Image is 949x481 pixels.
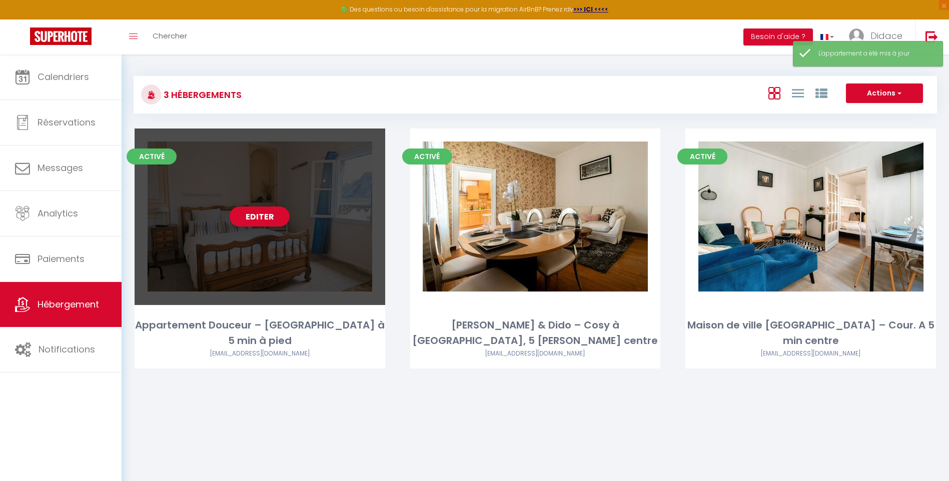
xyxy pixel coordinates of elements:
[792,84,804,101] a: Vue en Liste
[135,349,385,358] div: Airbnb
[677,148,727,164] span: Activé
[38,70,89,83] span: Calendriers
[402,148,452,164] span: Activé
[743,28,813,45] button: Besoin d'aide ?
[127,148,177,164] span: Activé
[815,84,827,101] a: Vue par Groupe
[768,84,780,101] a: Vue en Box
[573,5,608,13] a: >>> ICI <<<<
[849,28,864,43] img: ...
[38,298,99,310] span: Hébergement
[230,206,290,226] a: Editer
[841,19,915,54] a: ... Didace
[818,49,932,58] div: L'appartement a été mis à jour
[38,116,96,128] span: Réservations
[145,19,195,54] a: Chercher
[685,349,936,358] div: Airbnb
[870,29,902,42] span: Didace
[30,27,92,45] img: Super Booking
[846,83,923,103] button: Actions
[135,317,385,349] div: Appartement Douceur – [GEOGRAPHIC_DATA] à 5 min à pied
[161,83,242,106] h3: 3 Hébergements
[39,343,95,355] span: Notifications
[685,317,936,349] div: Maison de ville [GEOGRAPHIC_DATA] – Cour. A 5 min centre
[38,161,83,174] span: Messages
[38,207,78,219] span: Analytics
[410,317,661,349] div: [PERSON_NAME] & Dido – Cosy à [GEOGRAPHIC_DATA], 5 [PERSON_NAME] centre
[410,349,661,358] div: Airbnb
[153,30,187,41] span: Chercher
[925,30,938,43] img: logout
[38,252,85,265] span: Paiements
